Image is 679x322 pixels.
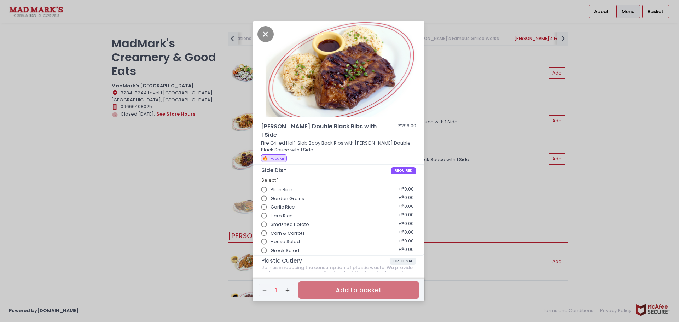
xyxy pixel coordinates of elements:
div: + ₱0.00 [396,183,416,197]
div: Join us in reducing the consumption of plastic waste. We provide cutlery upon request only. Kindl... [261,265,416,281]
div: + ₱0.00 [396,209,416,223]
span: House Salad [271,238,300,245]
span: Popular [270,156,284,161]
button: Add to basket [298,281,419,299]
span: Side Dish [261,167,391,174]
span: REQUIRED [391,167,416,174]
span: Herb Rice [271,212,293,219]
span: Garden Grains [271,195,304,202]
div: + ₱0.00 [396,235,416,248]
span: Select 1 [261,177,278,183]
span: Plastic Cutlery [261,258,390,264]
div: + ₱0.00 [396,244,416,257]
span: Greek Salad [271,247,299,254]
p: Fire Grilled Half-Slab Baby Back Ribs with [PERSON_NAME] Double Black Sauce with 1 Side. [261,140,417,153]
span: Corn & Carrots [271,230,305,237]
span: OPTIONAL [390,258,416,265]
button: Close [257,30,274,37]
span: 🔥 [262,155,268,162]
span: Plain Rice [271,186,292,193]
div: ₱299.00 [398,122,416,140]
img: Johnnie Double Black Ribs with 1 Side [253,21,424,117]
div: + ₱0.00 [396,200,416,214]
span: [PERSON_NAME] Double Black Ribs with 1 Side [261,122,378,140]
span: Garlic Rice [271,204,295,211]
div: + ₱0.00 [396,227,416,240]
div: + ₱0.00 [396,218,416,231]
div: + ₱0.00 [396,192,416,205]
span: Smashed Potato [271,221,309,228]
